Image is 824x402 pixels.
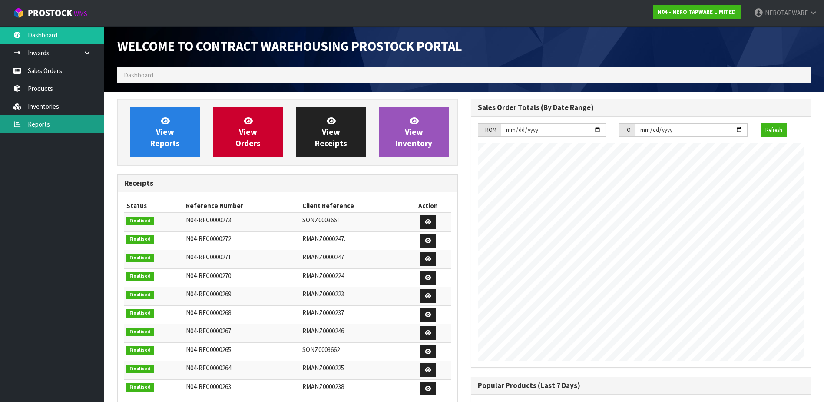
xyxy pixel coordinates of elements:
[130,107,200,157] a: ViewReports
[13,7,24,18] img: cube-alt.png
[619,123,635,137] div: TO
[186,216,231,224] span: N04-REC0000273
[124,179,451,188] h3: Receipts
[300,199,406,213] th: Client Reference
[302,327,344,335] span: RMANZ0000246
[74,10,87,18] small: WMS
[150,116,180,148] span: View Reports
[117,38,462,54] span: Welcome to Contract Warehousing ProStock Portal
[186,234,231,243] span: N04-REC0000272
[302,308,344,317] span: RMANZ0000237
[302,382,344,391] span: RMANZ0000238
[761,123,787,137] button: Refresh
[186,271,231,280] span: N04-REC0000270
[296,107,366,157] a: ViewReceipts
[302,345,340,354] span: SONZ0003662
[126,254,154,262] span: Finalised
[186,364,231,372] span: N04-REC0000264
[396,116,432,148] span: View Inventory
[126,235,154,244] span: Finalised
[302,234,345,243] span: RMANZ0000247.
[478,123,501,137] div: FROM
[315,116,347,148] span: View Receipts
[126,383,154,392] span: Finalised
[126,328,154,336] span: Finalised
[126,217,154,225] span: Finalised
[124,199,184,213] th: Status
[186,382,231,391] span: N04-REC0000263
[302,271,344,280] span: RMANZ0000224
[302,290,344,298] span: RMANZ0000223
[126,291,154,299] span: Finalised
[124,71,153,79] span: Dashboard
[302,216,340,224] span: SONZ0003661
[478,104,804,112] h3: Sales Order Totals (By Date Range)
[126,365,154,373] span: Finalised
[186,308,231,317] span: N04-REC0000268
[126,346,154,355] span: Finalised
[658,8,736,16] strong: N04 - NERO TAPWARE LIMITED
[302,253,344,261] span: RMANZ0000247
[186,290,231,298] span: N04-REC0000269
[186,345,231,354] span: N04-REC0000265
[379,107,449,157] a: ViewInventory
[126,272,154,281] span: Finalised
[213,107,283,157] a: ViewOrders
[126,309,154,318] span: Finalised
[184,199,300,213] th: Reference Number
[186,327,231,335] span: N04-REC0000267
[478,382,804,390] h3: Popular Products (Last 7 Days)
[406,199,451,213] th: Action
[765,9,808,17] span: NEROTAPWARE
[186,253,231,261] span: N04-REC0000271
[28,7,72,19] span: ProStock
[235,116,261,148] span: View Orders
[302,364,344,372] span: RMANZ0000225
